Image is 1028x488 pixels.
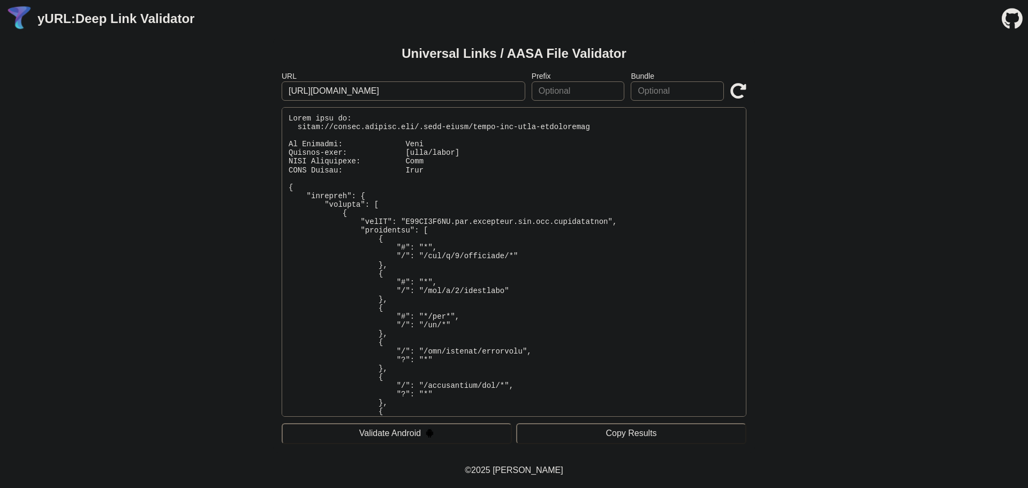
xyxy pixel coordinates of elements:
a: yURL:Deep Link Validator [37,11,194,26]
img: yURL Logo [5,5,33,33]
input: Required [282,81,525,101]
pre: Lorem ipsu do: sitam://consec.adipisc.eli/.sedd-eiusm/tempo-inc-utla-etdoloremag Al Enimadmi: Ven... [282,107,746,417]
label: Bundle [631,72,724,80]
input: Optional [532,81,625,101]
img: droidIcon.svg [425,429,434,438]
label: URL [282,72,525,80]
a: Michael Ibragimchayev's Personal Site [493,466,563,475]
div: Copy Results [521,429,741,438]
button: Validate Android [282,423,512,444]
input: Optional [631,81,724,101]
h2: Universal Links / AASA File Validator [402,46,626,61]
label: Prefix [532,72,625,80]
button: Copy Results [516,423,746,444]
footer: © [465,453,563,488]
span: 2025 [471,466,490,475]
